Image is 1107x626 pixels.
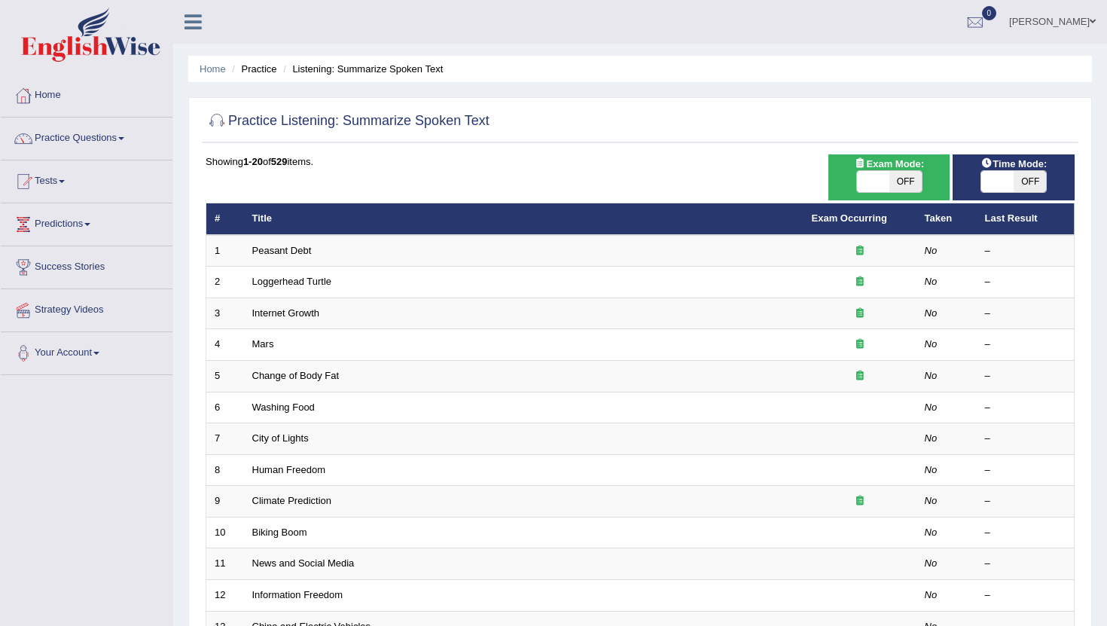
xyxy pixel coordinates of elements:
[985,307,1066,321] div: –
[848,156,929,172] span: Exam Mode:
[925,432,938,444] em: No
[985,494,1066,508] div: –
[206,154,1075,169] div: Showing of items.
[252,307,320,319] a: Internet Growth
[206,517,244,548] td: 10
[916,203,977,235] th: Taken
[812,244,908,258] div: Exam occurring question
[985,557,1066,571] div: –
[271,156,288,167] b: 529
[1,246,172,284] a: Success Stories
[925,245,938,256] em: No
[985,369,1066,383] div: –
[985,401,1066,415] div: –
[252,527,307,538] a: Biking Boom
[812,275,908,289] div: Exam occurring question
[206,203,244,235] th: #
[206,454,244,486] td: 8
[206,361,244,392] td: 5
[889,171,922,192] span: OFF
[985,432,1066,446] div: –
[252,276,332,287] a: Loggerhead Turtle
[206,579,244,611] td: 12
[985,244,1066,258] div: –
[252,402,315,413] a: Washing Food
[252,589,343,600] a: Information Freedom
[206,298,244,329] td: 3
[925,557,938,569] em: No
[228,62,276,76] li: Practice
[812,494,908,508] div: Exam occurring question
[279,62,443,76] li: Listening: Summarize Spoken Text
[828,154,950,200] div: Show exams occurring in exams
[925,370,938,381] em: No
[925,495,938,506] em: No
[812,307,908,321] div: Exam occurring question
[1,332,172,370] a: Your Account
[206,235,244,267] td: 1
[206,267,244,298] td: 2
[925,464,938,475] em: No
[252,432,309,444] a: City of Lights
[925,338,938,350] em: No
[252,338,274,350] a: Mars
[985,463,1066,478] div: –
[982,6,997,20] span: 0
[1014,171,1046,192] span: OFF
[985,526,1066,540] div: –
[206,423,244,455] td: 7
[977,203,1075,235] th: Last Result
[812,212,887,224] a: Exam Occurring
[244,203,804,235] th: Title
[243,156,263,167] b: 1-20
[252,245,312,256] a: Peasant Debt
[1,160,172,198] a: Tests
[206,392,244,423] td: 6
[925,402,938,413] em: No
[200,63,226,75] a: Home
[985,275,1066,289] div: –
[252,464,326,475] a: Human Freedom
[252,557,355,569] a: News and Social Media
[252,495,332,506] a: Climate Prediction
[812,337,908,352] div: Exam occurring question
[206,548,244,580] td: 11
[1,75,172,112] a: Home
[1,203,172,241] a: Predictions
[985,337,1066,352] div: –
[206,486,244,518] td: 9
[812,369,908,383] div: Exam occurring question
[1,289,172,327] a: Strategy Videos
[985,588,1066,603] div: –
[206,110,489,133] h2: Practice Listening: Summarize Spoken Text
[925,276,938,287] em: No
[206,329,244,361] td: 4
[925,307,938,319] em: No
[974,156,1053,172] span: Time Mode:
[925,589,938,600] em: No
[1,118,172,155] a: Practice Questions
[925,527,938,538] em: No
[252,370,340,381] a: Change of Body Fat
